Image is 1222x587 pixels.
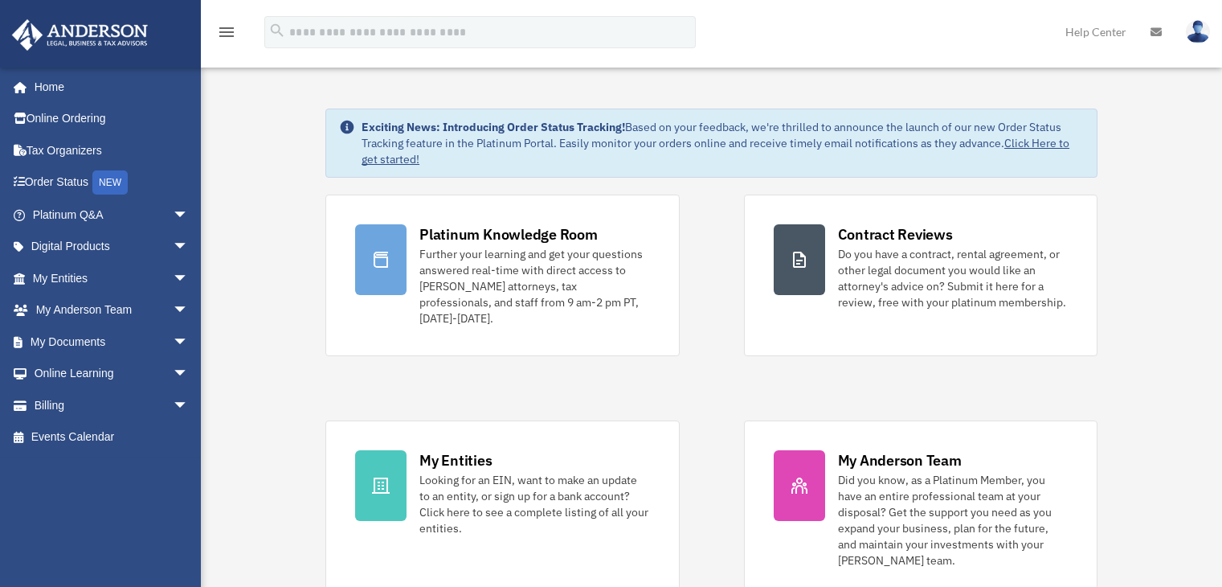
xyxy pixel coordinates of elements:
a: Platinum Q&Aarrow_drop_down [11,199,213,231]
a: menu [217,28,236,42]
span: arrow_drop_down [173,358,205,391]
img: Anderson Advisors Platinum Portal [7,19,153,51]
span: arrow_drop_down [173,326,205,359]
span: arrow_drop_down [173,231,205,264]
a: Online Learningarrow_drop_down [11,358,213,390]
div: NEW [92,170,128,195]
a: My Documentsarrow_drop_down [11,326,213,358]
a: My Entitiesarrow_drop_down [11,262,213,294]
div: My Entities [419,450,492,470]
img: User Pic [1186,20,1210,43]
div: My Anderson Team [838,450,962,470]
a: My Anderson Teamarrow_drop_down [11,294,213,326]
a: Order StatusNEW [11,166,213,199]
a: Digital Productsarrow_drop_down [11,231,213,263]
a: Tax Organizers [11,134,213,166]
a: Billingarrow_drop_down [11,389,213,421]
div: Further your learning and get your questions answered real-time with direct access to [PERSON_NAM... [419,246,649,326]
a: Platinum Knowledge Room Further your learning and get your questions answered real-time with dire... [325,195,679,356]
a: Events Calendar [11,421,213,454]
span: arrow_drop_down [173,389,205,422]
a: Online Ordering [11,103,213,135]
i: menu [217,23,236,42]
span: arrow_drop_down [173,199,205,232]
div: Contract Reviews [838,224,953,244]
i: search [268,22,286,39]
strong: Exciting News: Introducing Order Status Tracking! [362,120,625,134]
span: arrow_drop_down [173,262,205,295]
div: Looking for an EIN, want to make an update to an entity, or sign up for a bank account? Click her... [419,472,649,536]
div: Platinum Knowledge Room [419,224,598,244]
div: Did you know, as a Platinum Member, you have an entire professional team at your disposal? Get th... [838,472,1068,569]
a: Home [11,71,205,103]
div: Based on your feedback, we're thrilled to announce the launch of our new Order Status Tracking fe... [362,119,1084,167]
a: Click Here to get started! [362,136,1069,166]
span: arrow_drop_down [173,294,205,327]
div: Do you have a contract, rental agreement, or other legal document you would like an attorney's ad... [838,246,1068,310]
a: Contract Reviews Do you have a contract, rental agreement, or other legal document you would like... [744,195,1097,356]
